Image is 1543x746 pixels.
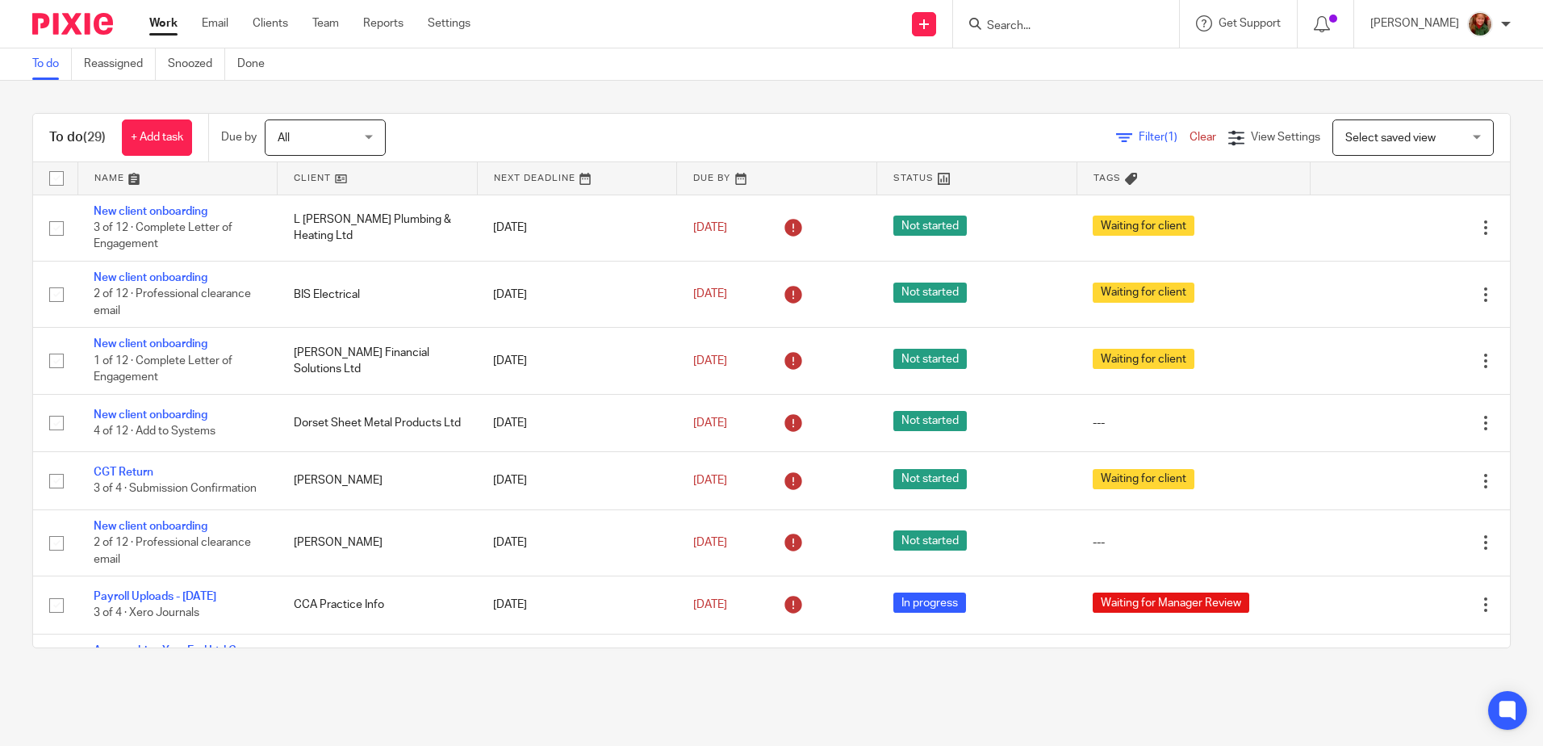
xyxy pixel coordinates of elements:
td: [DATE] [477,394,677,451]
a: New client onboarding [94,409,207,421]
span: Tags [1093,174,1121,182]
td: [DATE] [477,452,677,509]
td: Green Property Services (SW) Ltd [278,634,478,700]
a: New client onboarding [94,272,207,283]
h1: To do [49,129,106,146]
a: New client onboarding [94,338,207,350]
a: Email [202,15,228,31]
td: CCA Practice Info [278,576,478,634]
a: New client onboarding [94,206,207,217]
div: --- [1093,415,1294,431]
a: New client onboarding [94,521,207,532]
a: Work [149,15,178,31]
span: Not started [893,530,967,551]
span: [DATE] [693,537,727,548]
td: [DATE] [477,576,677,634]
td: [DATE] [477,328,677,394]
img: sallycropped.JPG [1467,11,1493,37]
span: 3 of 4 · Xero Journals [94,608,199,619]
td: [DATE] [477,634,677,700]
a: Settings [428,15,470,31]
span: (29) [83,131,106,144]
a: Clear [1190,132,1216,143]
span: Waiting for client [1093,216,1194,236]
span: Waiting for Manager Review [1093,593,1249,613]
td: L [PERSON_NAME] Plumbing & Heating Ltd [278,195,478,261]
a: To do [32,48,72,80]
span: Filter [1139,132,1190,143]
img: Pixie [32,13,113,35]
span: Select saved view [1345,132,1436,144]
span: View Settings [1251,132,1320,143]
span: [DATE] [693,475,727,486]
p: Due by [221,129,257,145]
a: CGT Return [94,467,153,478]
span: [DATE] [693,599,727,610]
td: [PERSON_NAME] [278,452,478,509]
span: In progress [893,593,966,613]
span: (1) [1165,132,1177,143]
td: [DATE] [477,195,677,261]
a: Team [312,15,339,31]
span: [DATE] [693,355,727,367]
span: All [278,132,290,144]
a: Payroll Uploads - [DATE] [94,591,216,602]
a: Reassigned [84,48,156,80]
td: Dorset Sheet Metal Products Ltd [278,394,478,451]
span: [DATE] [693,417,727,429]
span: 3 of 12 · Complete Letter of Engagement [94,222,232,250]
span: Not started [893,216,967,236]
td: [PERSON_NAME] [278,509,478,576]
span: Not started [893,469,967,489]
span: Waiting for client [1093,283,1194,303]
td: [PERSON_NAME] Financial Solutions Ltd [278,328,478,394]
td: [DATE] [477,261,677,327]
a: Reports [363,15,404,31]
div: --- [1093,534,1294,551]
a: Done [237,48,277,80]
a: Snoozed [168,48,225,80]
span: [DATE] [693,289,727,300]
span: Waiting for client [1093,469,1194,489]
span: [DATE] [693,222,727,233]
span: Waiting for client [1093,349,1194,369]
input: Search [985,19,1131,34]
td: BIS Electrical [278,261,478,327]
span: Not started [893,411,967,431]
span: 4 of 12 · Add to Systems [94,425,215,437]
span: Not started [893,349,967,369]
span: 1 of 12 · Complete Letter of Engagement [94,355,232,383]
span: 2 of 12 · Professional clearance email [94,289,251,317]
span: 3 of 4 · Submission Confirmation [94,484,257,495]
p: [PERSON_NAME] [1370,15,1459,31]
span: Not started [893,283,967,303]
span: Get Support [1219,18,1281,29]
a: + Add task [122,119,192,156]
td: [DATE] [477,509,677,576]
a: Approaching Year End Ltd Co Email [94,645,243,673]
span: 2 of 12 · Professional clearance email [94,537,251,565]
a: Clients [253,15,288,31]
